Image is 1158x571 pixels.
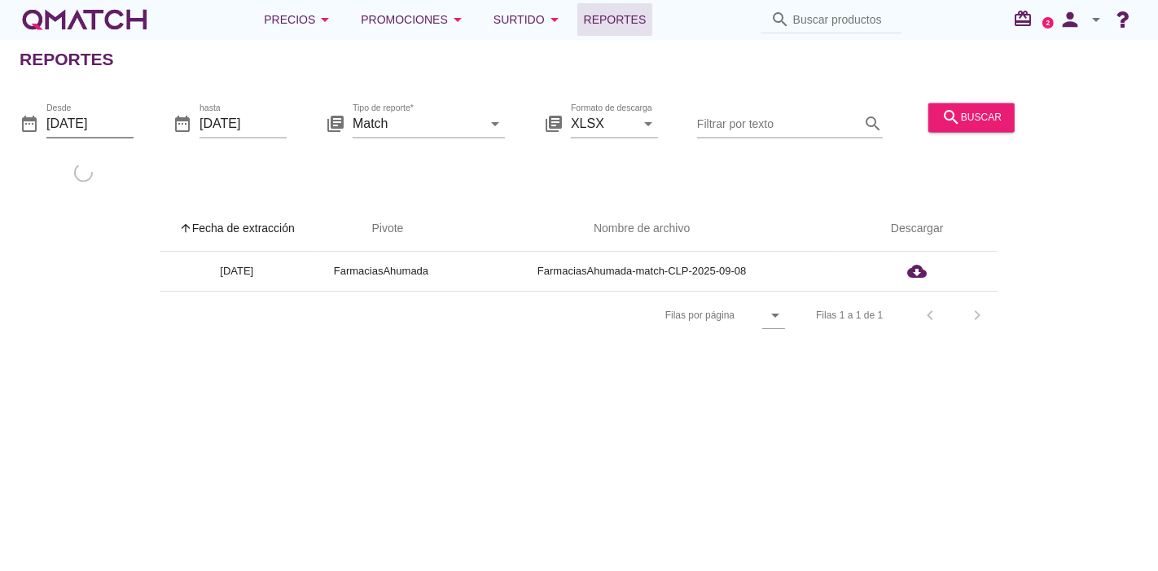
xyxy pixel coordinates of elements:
[836,206,998,252] th: Descargar: Not sorted.
[353,111,482,137] input: Tipo de reporte*
[264,10,335,29] div: Precios
[638,114,658,134] i: arrow_drop_down
[793,7,893,33] input: Buscar productos
[907,261,927,281] i: cloud_download
[765,305,785,325] i: arrow_drop_down
[448,10,467,29] i: arrow_drop_down
[348,3,480,36] button: Promociones
[545,10,564,29] i: arrow_drop_down
[577,3,653,36] a: Reportes
[251,3,348,36] button: Precios
[1013,9,1039,29] i: redeem
[584,10,647,29] span: Reportes
[160,206,314,252] th: Fecha de extracción: Sorted ascending. Activate to sort descending.
[326,114,345,134] i: library_books
[941,108,1002,127] div: buscar
[20,114,39,134] i: date_range
[1042,17,1054,29] a: 2
[502,292,785,339] div: Filas por página
[928,103,1015,132] button: buscar
[697,111,860,137] input: Filtrar por texto
[361,10,467,29] div: Promociones
[480,3,577,36] button: Surtido
[1046,19,1051,26] text: 2
[46,111,134,137] input: Desde
[20,3,150,36] a: white-qmatch-logo
[448,206,836,252] th: Nombre de archivo: Not sorted.
[1086,10,1106,29] i: arrow_drop_down
[1054,8,1086,31] i: person
[863,114,883,134] i: search
[816,308,883,323] div: Filas 1 a 1 de 1
[941,108,961,127] i: search
[173,114,192,134] i: date_range
[160,252,314,291] td: [DATE]
[315,10,335,29] i: arrow_drop_down
[544,114,564,134] i: library_books
[485,114,505,134] i: arrow_drop_down
[314,206,448,252] th: Pivote: Not sorted. Activate to sort ascending.
[314,252,448,291] td: FarmaciasAhumada
[20,46,114,72] h2: Reportes
[179,222,192,235] i: arrow_upward
[200,111,287,137] input: hasta
[493,10,564,29] div: Surtido
[770,10,790,29] i: search
[571,111,635,137] input: Formato de descarga
[448,252,836,291] td: FarmaciasAhumada-match-CLP-2025-09-08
